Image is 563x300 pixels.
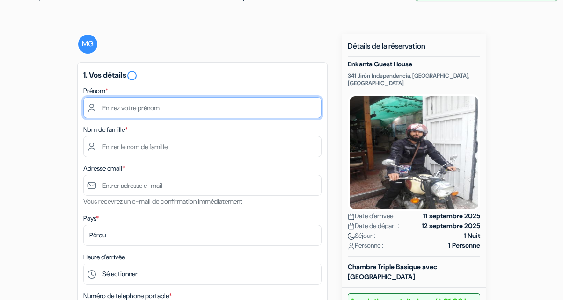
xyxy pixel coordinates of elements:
[348,263,437,281] b: Chambre Triple Basique avec [GEOGRAPHIC_DATA]
[348,233,355,240] img: moon.svg
[348,231,375,241] span: Séjour :
[348,72,480,87] p: 341 Jirón Independencia, [GEOGRAPHIC_DATA], [GEOGRAPHIC_DATA]
[126,70,138,81] i: error_outline
[83,252,125,262] label: Heure d'arrivée
[83,136,322,157] input: Entrer le nom de famille
[348,42,480,57] h5: Détails de la réservation
[423,211,480,221] strong: 11 septembre 2025
[83,175,322,196] input: Entrer adresse e-mail
[348,60,480,68] h5: Enkanta Guest House
[126,70,138,80] a: error_outline
[83,86,108,96] label: Prénom
[422,221,480,231] strong: 12 septembre 2025
[348,241,383,250] span: Personne :
[348,211,396,221] span: Date d'arrivée :
[348,213,355,220] img: calendar.svg
[83,97,322,118] input: Entrez votre prénom
[464,231,480,241] strong: 1 Nuit
[348,223,355,230] img: calendar.svg
[348,221,399,231] span: Date de départ :
[83,164,125,173] label: Adresse email
[83,70,322,81] h5: 1. Vos détails
[348,243,355,250] img: user_icon.svg
[83,214,99,223] label: Pays
[77,34,98,55] div: MG
[83,125,128,135] label: Nom de famille
[448,241,480,250] strong: 1 Personne
[83,197,242,206] small: Vous recevrez un e-mail de confirmation immédiatement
